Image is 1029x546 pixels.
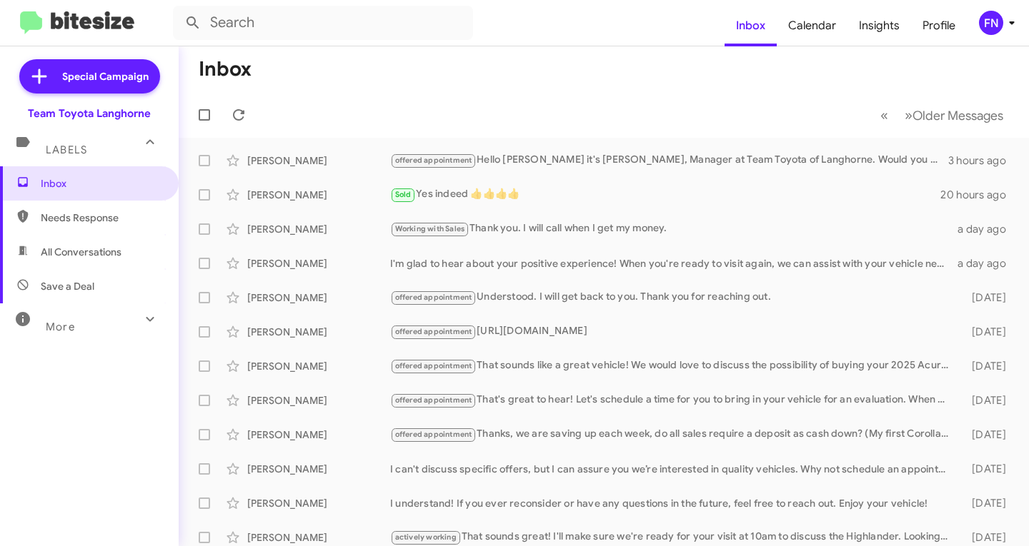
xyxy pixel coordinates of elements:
a: Calendar [777,5,847,46]
div: a day ago [955,256,1018,271]
h1: Inbox [199,58,252,81]
div: [PERSON_NAME] [247,188,390,202]
div: [DATE] [955,393,1018,408]
div: [PERSON_NAME] [247,496,390,510]
a: Profile [911,5,967,46]
nav: Page navigation example [873,101,1012,130]
button: Previous [872,101,897,130]
span: offered appointment [395,327,472,336]
div: That sounds great! I'll make sure we're ready for your visit at 10am to discuss the Highlander. L... [390,529,955,545]
div: That sounds like a great vehicle! We would love to discuss the possibility of buying your 2025 Ac... [390,358,955,374]
div: [DATE] [955,496,1018,510]
div: FN [979,11,1003,35]
span: offered appointment [395,395,472,405]
span: All Conversations [41,245,121,259]
a: Inbox [725,5,777,46]
div: [PERSON_NAME] [247,462,390,476]
div: [PERSON_NAME] [247,530,390,545]
a: Insights [847,5,911,46]
span: More [46,320,75,333]
div: Thanks, we are saving up each week, do all sales require a deposit as cash down? (My first Coroll... [390,426,955,443]
div: [PERSON_NAME] [247,290,390,305]
div: Team Toyota Langhorne [28,106,151,121]
span: offered appointment [395,361,472,370]
div: I can't discuss specific offers, but I can assure you we’re interested in quality vehicles. Why n... [390,462,955,476]
span: Save a Deal [41,279,94,293]
div: I'm glad to hear about your positive experience! When you're ready to visit again, we can assist ... [390,256,955,271]
span: Working with Sales [395,224,465,233]
div: a day ago [955,222,1018,236]
span: Sold [395,190,412,199]
div: Understood. I will get back to you. Thank you for reaching out. [390,289,955,305]
span: actively working [395,532,457,542]
span: offered appointment [395,430,472,439]
span: Inbox [41,176,162,191]
div: [DATE] [955,290,1018,305]
div: [PERSON_NAME] [247,428,390,442]
span: offered appointment [395,293,472,302]
div: Thank you. I will call when I get my money. [390,221,955,237]
span: » [905,106,913,124]
span: Needs Response [41,211,162,225]
span: Labels [46,143,87,156]
div: [DATE] [955,359,1018,373]
input: Search [173,6,473,40]
div: [URL][DOMAIN_NAME] [390,323,955,340]
div: [DATE] [955,325,1018,339]
div: Yes indeed 👍👍👍👍 [390,186,940,203]
button: FN [967,11,1013,35]
button: Next [896,101,1012,130]
a: Special Campaign [19,59,160,93]
div: [PERSON_NAME] [247,325,390,339]
div: [DATE] [955,530,1018,545]
div: [PERSON_NAME] [247,359,390,373]
div: [PERSON_NAME] [247,222,390,236]
div: I understand! If you ever reconsider or have any questions in the future, feel free to reach out.... [390,496,955,510]
div: That's great to hear! Let's schedule a time for you to bring in your vehicle for an evaluation. W... [390,392,955,408]
div: Hello [PERSON_NAME] it's [PERSON_NAME], Manager at Team Toyota of Langhorne. Would you have some ... [390,152,948,168]
span: Older Messages [913,108,1003,123]
span: offered appointment [395,156,472,165]
span: Special Campaign [62,69,149,84]
div: [PERSON_NAME] [247,393,390,408]
div: [PERSON_NAME] [247,256,390,271]
span: « [880,106,888,124]
div: 3 hours ago [948,153,1018,168]
div: [PERSON_NAME] [247,153,390,168]
div: [DATE] [955,428,1018,442]
div: 20 hours ago [940,188,1018,202]
div: [DATE] [955,462,1018,476]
